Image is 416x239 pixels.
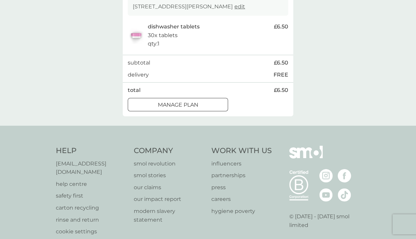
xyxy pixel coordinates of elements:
[319,188,333,202] img: visit the smol Youtube page
[211,195,272,204] a: careers
[134,171,205,180] a: smol stories
[338,188,351,202] img: visit the smol Tiktok page
[211,207,272,216] a: hygiene poverty
[148,39,160,48] p: qty : 1
[133,2,245,11] p: [STREET_ADDRESS][PERSON_NAME]
[134,146,205,156] h4: Company
[211,183,272,192] a: press
[128,71,149,79] p: delivery
[134,183,205,192] a: our claims
[56,192,127,200] a: safety first
[289,212,360,229] p: © [DATE] - [DATE] smol limited
[234,3,245,10] a: edit
[289,146,323,168] img: smol
[274,22,288,31] span: £6.50
[158,101,198,109] p: Manage plan
[148,22,200,31] p: dishwasher tablets
[56,216,127,224] a: rinse and return
[134,195,205,204] a: our impact report
[56,146,127,156] h4: Help
[338,169,351,183] img: visit the smol Facebook page
[56,204,127,212] a: carton recycling
[134,207,205,224] a: modern slavery statement
[211,159,272,168] a: influencers
[56,180,127,189] a: help centre
[274,86,288,95] span: £6.50
[128,58,150,67] p: subtotal
[134,159,205,168] a: smol revolution
[211,146,272,156] h4: Work With Us
[128,98,228,111] button: Manage plan
[274,71,288,79] p: FREE
[56,227,127,236] a: cookie settings
[211,171,272,180] a: partnerships
[319,169,333,183] img: visit the smol Instagram page
[128,86,140,95] p: total
[148,31,178,40] p: 30x tablets
[56,159,127,176] a: [EMAIL_ADDRESS][DOMAIN_NAME]
[274,58,288,67] span: £6.50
